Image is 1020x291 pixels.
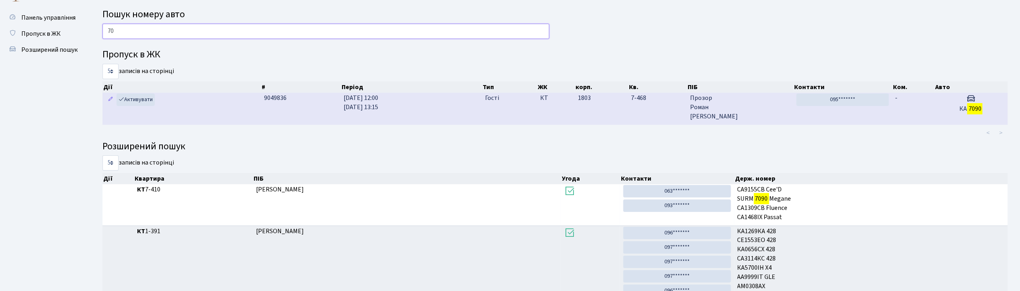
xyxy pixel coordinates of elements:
[102,64,174,79] label: записів на сторінці
[106,94,115,106] a: Редагувати
[21,13,76,22] span: Панель управління
[967,103,983,114] mark: 7090
[754,193,769,204] mark: 7090
[4,26,84,42] a: Пропуск в ЖК
[102,81,261,93] th: Дії
[690,94,790,121] span: Прозор Роман [PERSON_NAME]
[102,155,174,171] label: записів на сторінці
[575,81,628,93] th: корп.
[102,24,549,39] input: Пошук
[628,81,687,93] th: Кв.
[687,81,793,93] th: ПІБ
[341,81,482,93] th: Період
[4,42,84,58] a: Розширений пошук
[256,185,304,194] span: [PERSON_NAME]
[102,155,119,171] select: записів на сторінці
[892,81,935,93] th: Ком.
[264,94,287,102] span: 9049836
[482,81,537,93] th: Тип
[21,45,78,54] span: Розширений пошук
[938,105,1005,113] h5: КА
[137,227,145,236] b: КТ
[102,64,119,79] select: записів на сторінці
[737,185,1005,222] span: CA9155CB Cee'D SURM Megane СА1309СВ Fluence СА1468ІХ Passat
[137,185,250,194] span: 7-410
[631,94,684,103] span: 7-468
[4,10,84,26] a: Панель управління
[485,94,499,103] span: Гості
[102,7,185,21] span: Пошук номеру авто
[578,94,591,102] span: 1803
[137,227,250,236] span: 1-391
[137,185,145,194] b: КТ
[561,173,621,184] th: Угода
[253,173,561,184] th: ПІБ
[895,94,898,102] span: -
[261,81,341,93] th: #
[256,227,304,236] span: [PERSON_NAME]
[344,94,379,112] span: [DATE] 12:00 [DATE] 13:15
[134,173,253,184] th: Квартира
[102,141,1008,153] h4: Розширений пошук
[935,81,1008,93] th: Авто
[540,94,571,103] span: КТ
[794,81,893,93] th: Контакти
[537,81,575,93] th: ЖК
[102,49,1008,61] h4: Пропуск в ЖК
[621,173,735,184] th: Контакти
[117,94,155,106] a: Активувати
[21,29,61,38] span: Пропуск в ЖК
[734,173,1008,184] th: Держ. номер
[102,173,134,184] th: Дії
